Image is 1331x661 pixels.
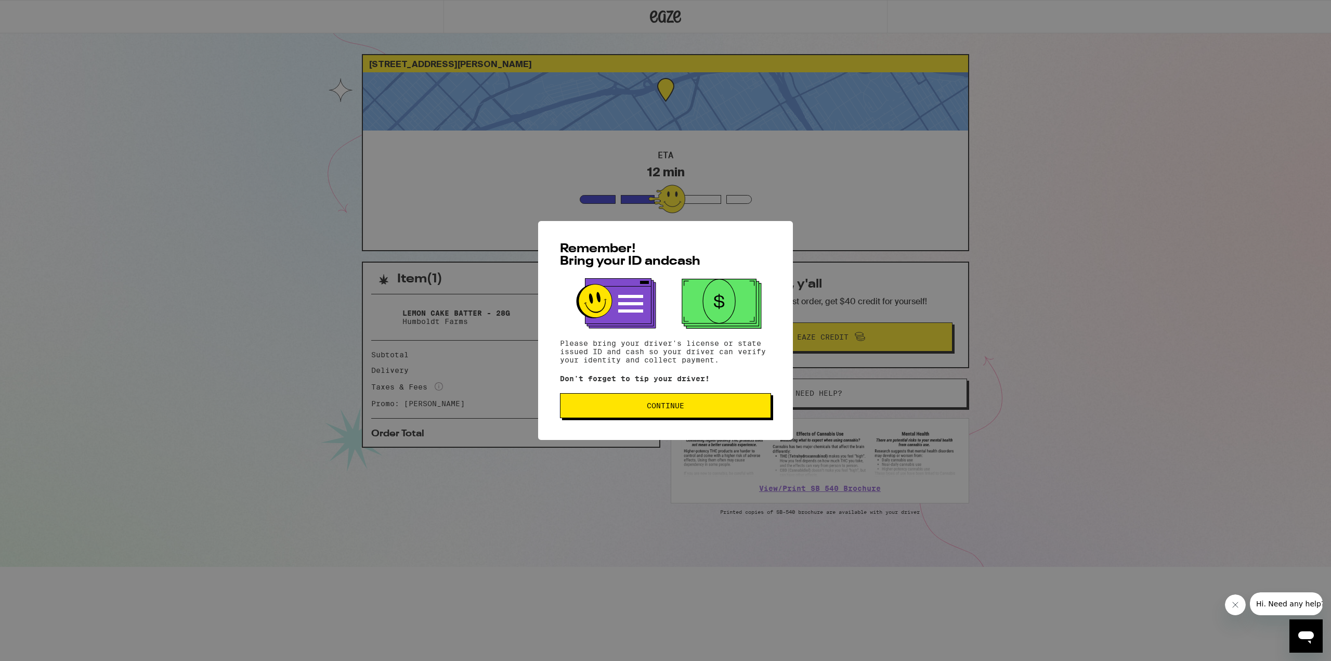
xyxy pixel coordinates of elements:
span: Continue [647,402,684,409]
span: Hi. Need any help? [6,7,75,16]
iframe: Message from company [1250,592,1323,615]
iframe: Close message [1225,594,1246,615]
iframe: Button to launch messaging window [1289,619,1323,653]
p: Don't forget to tip your driver! [560,374,771,383]
span: Remember! Bring your ID and cash [560,243,700,268]
p: Please bring your driver's license or state issued ID and cash so your driver can verify your ide... [560,339,771,364]
button: Continue [560,393,771,418]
